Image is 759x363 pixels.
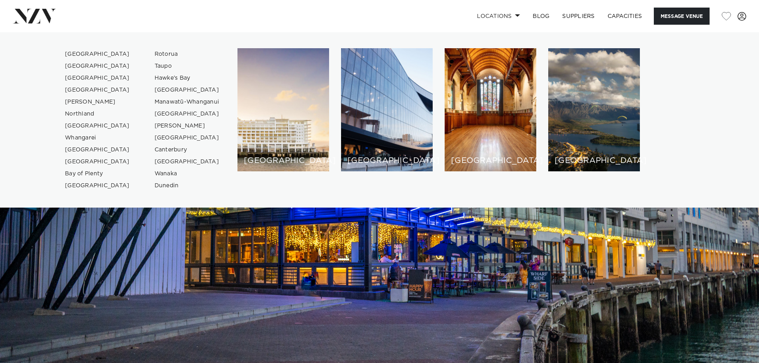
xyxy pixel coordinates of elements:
[59,132,136,144] a: Whangarei
[59,108,136,120] a: Northland
[148,48,226,60] a: Rotorua
[148,180,226,192] a: Dunedin
[526,8,556,25] a: BLOG
[548,48,640,171] a: Queenstown venues [GEOGRAPHIC_DATA]
[148,84,226,96] a: [GEOGRAPHIC_DATA]
[59,72,136,84] a: [GEOGRAPHIC_DATA]
[555,157,633,165] h6: [GEOGRAPHIC_DATA]
[654,8,710,25] button: Message Venue
[59,144,136,156] a: [GEOGRAPHIC_DATA]
[148,144,226,156] a: Canterbury
[148,132,226,144] a: [GEOGRAPHIC_DATA]
[13,9,56,23] img: nzv-logo.png
[59,120,136,132] a: [GEOGRAPHIC_DATA]
[556,8,601,25] a: SUPPLIERS
[59,180,136,192] a: [GEOGRAPHIC_DATA]
[237,48,329,171] a: Auckland venues [GEOGRAPHIC_DATA]
[244,157,323,165] h6: [GEOGRAPHIC_DATA]
[148,120,226,132] a: [PERSON_NAME]
[59,156,136,168] a: [GEOGRAPHIC_DATA]
[445,48,536,171] a: Christchurch venues [GEOGRAPHIC_DATA]
[59,96,136,108] a: [PERSON_NAME]
[451,157,530,165] h6: [GEOGRAPHIC_DATA]
[59,48,136,60] a: [GEOGRAPHIC_DATA]
[601,8,649,25] a: Capacities
[148,156,226,168] a: [GEOGRAPHIC_DATA]
[148,60,226,72] a: Taupo
[148,168,226,180] a: Wanaka
[347,157,426,165] h6: [GEOGRAPHIC_DATA]
[471,8,526,25] a: Locations
[59,168,136,180] a: Bay of Plenty
[148,72,226,84] a: Hawke's Bay
[148,108,226,120] a: [GEOGRAPHIC_DATA]
[341,48,433,171] a: Wellington venues [GEOGRAPHIC_DATA]
[59,84,136,96] a: [GEOGRAPHIC_DATA]
[59,60,136,72] a: [GEOGRAPHIC_DATA]
[148,96,226,108] a: Manawatū-Whanganui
